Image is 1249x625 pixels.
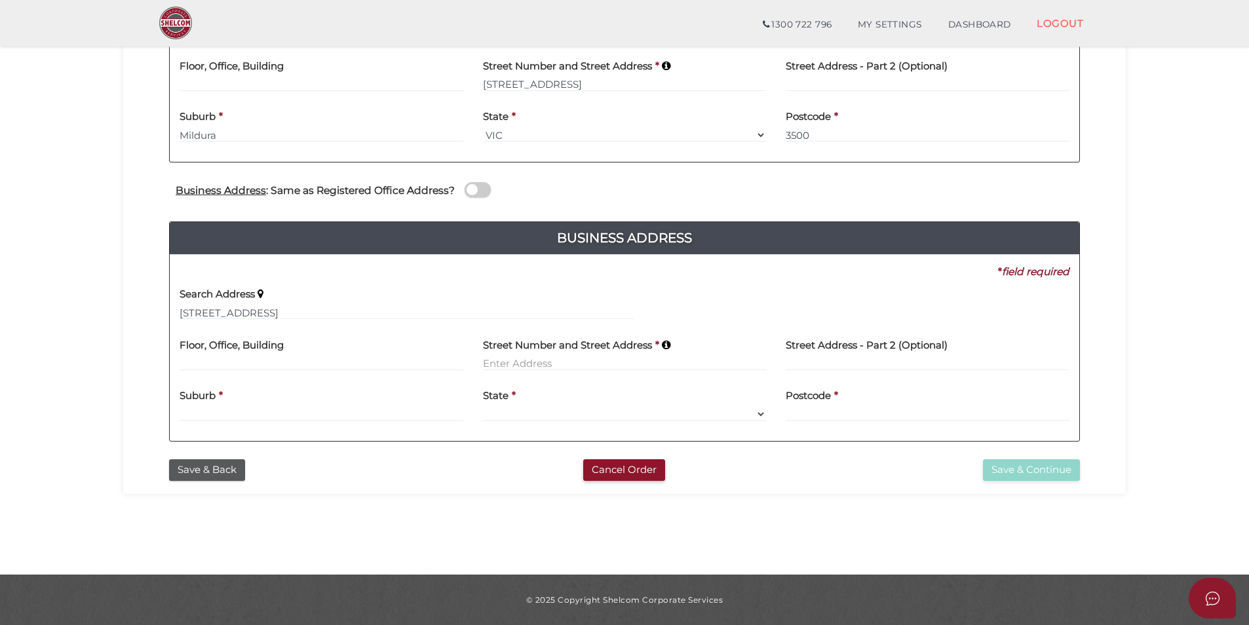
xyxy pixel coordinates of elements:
u: Business Address [176,184,266,197]
h4: Postcode [786,390,831,402]
h4: State [483,390,509,402]
a: DASHBOARD [935,12,1024,38]
h4: Street Number and Street Address [483,61,652,72]
h4: Suburb [180,390,216,402]
button: Save & Back [169,459,245,481]
h4: Business Address [170,227,1079,248]
h4: Postcode [786,111,831,123]
i: field required [1002,265,1069,278]
input: Enter Address [483,77,767,92]
input: Enter Address [180,305,634,320]
div: © 2025 Copyright Shelcom Corporate Services [133,594,1116,605]
input: Enter Address [483,356,767,371]
i: Keep typing in your address(including suburb) until it appears [662,61,670,71]
h4: State [483,111,509,123]
h4: Suburb [180,111,216,123]
button: Cancel Order [583,459,665,481]
h4: Floor, Office, Building [180,340,284,351]
h4: Street Address - Part 2 (Optional) [786,61,948,72]
button: Save & Continue [983,459,1080,481]
h4: Street Number and Street Address [483,340,652,351]
h4: Floor, Office, Building [180,61,284,72]
h4: Search Address [180,289,255,300]
a: 1300 722 796 [750,12,845,38]
a: LOGOUT [1024,10,1096,37]
a: MY SETTINGS [845,12,935,38]
i: Keep typing in your address(including suburb) until it appears [258,289,263,299]
h4: Street Address - Part 2 (Optional) [786,340,948,351]
h4: : Same as Registered Office Address? [176,185,455,196]
i: Keep typing in your address(including suburb) until it appears [662,340,670,350]
button: Open asap [1189,578,1236,618]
